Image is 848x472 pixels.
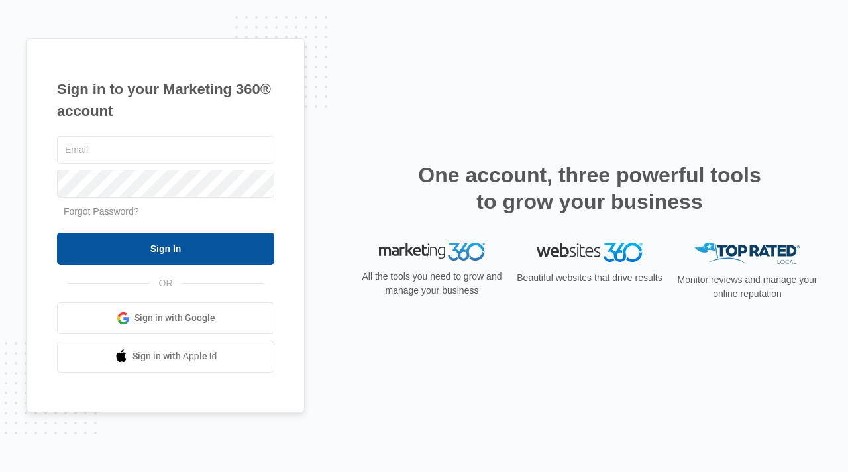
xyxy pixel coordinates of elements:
[414,162,765,215] h2: One account, three powerful tools to grow your business
[694,243,800,265] img: Top Rated Local
[57,233,274,265] input: Sign In
[673,273,821,301] p: Monitor reviews and manage your online reputation
[57,302,274,334] a: Sign in with Google
[132,349,217,363] span: Sign in with Apple Id
[515,271,664,285] p: Beautiful websites that drive results
[379,243,485,261] img: Marketing 360
[57,341,274,373] a: Sign in with Apple Id
[358,270,506,298] p: All the tools you need to grow and manage your business
[57,78,274,122] h1: Sign in to your Marketing 360® account
[64,206,139,217] a: Forgot Password?
[134,311,215,325] span: Sign in with Google
[57,136,274,164] input: Email
[150,276,182,290] span: OR
[537,243,643,262] img: Websites 360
